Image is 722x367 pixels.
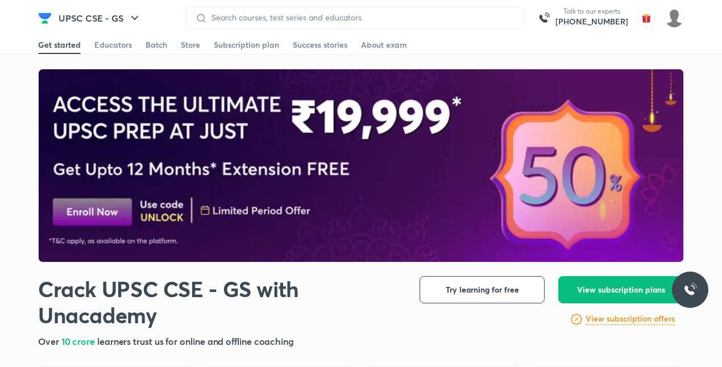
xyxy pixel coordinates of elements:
p: Talk to our experts [555,7,628,16]
img: call-us [533,7,555,30]
a: Get started [38,36,81,54]
div: Batch [146,39,167,51]
button: Try learning for free [420,276,545,303]
a: Store [181,36,200,54]
a: About exam [361,36,407,54]
img: avatar [637,9,655,27]
span: Over [38,335,61,347]
img: Company Logo [38,11,52,25]
button: View subscription plans [558,276,684,303]
a: Educators [94,36,132,54]
a: [PHONE_NUMBER] [555,16,628,27]
h6: View subscription offers [586,313,675,325]
div: Get started [38,39,81,51]
a: View subscription offers [586,312,675,326]
span: 10 crore [61,335,97,347]
button: UPSC CSE - GS [52,7,148,30]
h1: Crack UPSC CSE - GS with Unacademy [38,276,401,328]
a: Subscription plan [214,36,279,54]
img: Akhila [665,9,684,28]
input: Search courses, test series and educators [207,13,514,22]
div: Store [181,39,200,51]
div: Subscription plan [214,39,279,51]
div: Success stories [293,39,347,51]
img: ttu [683,283,697,297]
div: About exam [361,39,407,51]
div: Educators [94,39,132,51]
a: Batch [146,36,167,54]
span: learners trust us for online and offline coaching [97,335,294,347]
span: Try learning for free [446,284,519,295]
span: View subscription plans [577,284,665,295]
a: Success stories [293,36,347,54]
